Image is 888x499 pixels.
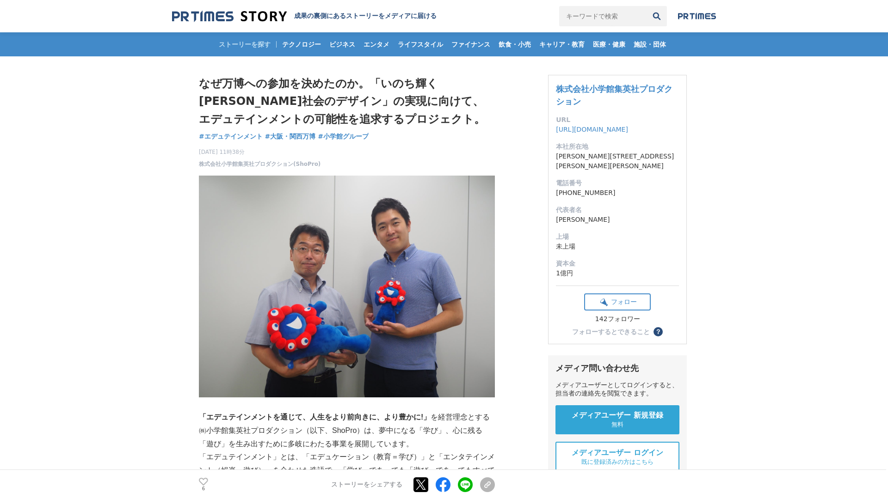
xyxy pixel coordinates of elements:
dd: 未上場 [556,242,679,251]
dt: 本社所在地 [556,142,679,152]
a: 施設・団体 [630,32,670,56]
button: ？ [654,327,663,336]
h2: 成果の裏側にあるストーリーをメディアに届ける [294,12,437,20]
p: ストーリーをシェアする [331,481,402,489]
span: ファイナンス [448,40,494,49]
img: thumbnail_adfc5cd0-8d20-11f0-b40b-51709d18cce7.JPG [199,176,495,397]
span: ？ [655,329,661,335]
a: キャリア・教育 [536,32,588,56]
a: 医療・健康 [589,32,629,56]
span: ビジネス [326,40,359,49]
img: prtimes [678,12,716,20]
a: テクノロジー [278,32,325,56]
a: #大阪・関西万博 [265,132,316,141]
button: 検索 [647,6,667,26]
div: メディアユーザーとしてログインすると、担当者の連絡先を閲覧できます。 [555,381,679,398]
a: #小学館グループ [318,132,369,141]
span: メディアユーザー ログイン [572,448,663,458]
strong: 「エデュテインメントを通じて、人生をより前向きに、より豊かに!」 [199,413,431,421]
dt: 電話番号 [556,178,679,188]
img: 成果の裏側にあるストーリーをメディアに届ける [172,10,287,23]
a: [URL][DOMAIN_NAME] [556,126,628,133]
a: 株式会社小学館集英社プロダクション [556,84,672,106]
a: ライフスタイル [394,32,447,56]
a: 株式会社小学館集英社プロダクション(ShoPro) [199,160,321,168]
dd: 1億円 [556,268,679,278]
input: キーワードで検索 [559,6,647,26]
span: 施設・団体 [630,40,670,49]
p: を経営理念とする㈱小学館集英社プロダクション（以下、ShoPro）は、夢中になる「学び」、心に残る「遊び」を生み出すために多岐にわたる事業を展開しています。 [199,411,495,450]
dt: URL [556,115,679,125]
span: 飲食・小売 [495,40,535,49]
dt: 代表者名 [556,205,679,215]
div: フォローするとできること [572,329,650,335]
span: 既に登録済みの方はこちら [581,458,654,466]
span: キャリア・教育 [536,40,588,49]
a: ファイナンス [448,32,494,56]
span: 無料 [611,420,623,429]
span: エンタメ [360,40,393,49]
dt: 資本金 [556,259,679,268]
a: 成果の裏側にあるストーリーをメディアに届ける 成果の裏側にあるストーリーをメディアに届ける [172,10,437,23]
a: 飲食・小売 [495,32,535,56]
p: 「エデュテインメント」とは、「エデュケーション（教育＝学び）」と「エンタテインメント（娯楽＝遊び）」を合わせた造語で、「学び」であっても「遊び」であってもすべての世代の人たちにとって「楽しい」「... [199,450,495,490]
dt: 上場 [556,232,679,242]
a: メディアユーザー ログイン 既に登録済みの方はこちら [555,442,679,473]
button: フォロー [584,293,651,310]
span: テクノロジー [278,40,325,49]
a: ビジネス [326,32,359,56]
span: ライフスタイル [394,40,447,49]
a: エンタメ [360,32,393,56]
p: 6 [199,487,208,491]
a: メディアユーザー 新規登録 無料 [555,405,679,434]
span: 医療・健康 [589,40,629,49]
a: #エデュテインメント [199,132,263,141]
div: メディア問い合わせ先 [555,363,679,374]
span: [DATE] 11時38分 [199,148,321,156]
dd: [PERSON_NAME][STREET_ADDRESS][PERSON_NAME][PERSON_NAME] [556,152,679,171]
span: メディアユーザー 新規登録 [572,411,663,420]
dd: [PHONE_NUMBER] [556,188,679,198]
div: 142フォロワー [584,315,651,323]
h1: なぜ万博への参加を決めたのか。「いのち輝く[PERSON_NAME]社会のデザイン」の実現に向けて、エデュテインメントの可能性を追求するプロジェクト。 [199,75,495,128]
dd: [PERSON_NAME] [556,215,679,225]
